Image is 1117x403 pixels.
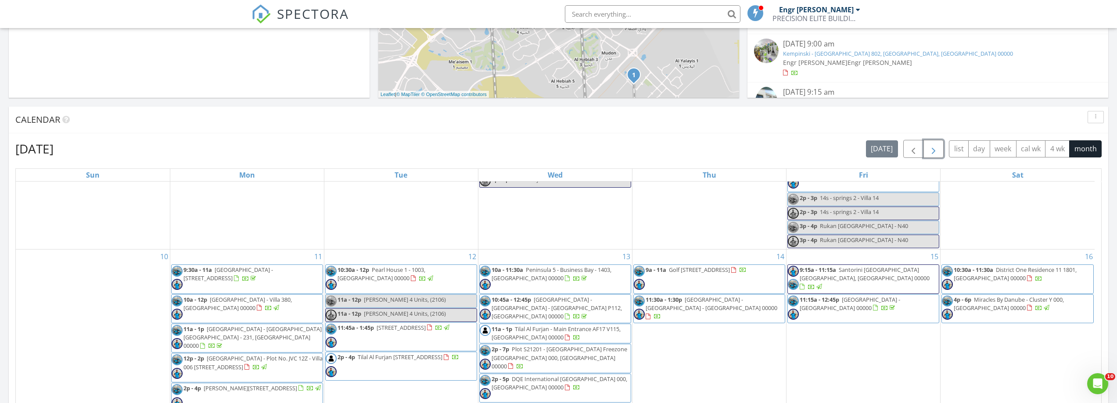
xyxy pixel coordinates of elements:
a: 10:30a - 12p Pearl House 1 - 1003, [GEOGRAPHIC_DATA] 00000 [338,266,435,282]
a: 2p - 5p DQE International [GEOGRAPHIC_DATA] 000, [GEOGRAPHIC_DATA] 00000 [479,374,631,403]
a: Thursday [701,169,718,181]
img: whatsapp_image_20250707_at_11.08.19_am.jpeg [634,266,645,277]
img: whatsapp_image_20250426_at_15.23.14.jpeg [326,366,337,377]
a: Go to August 14, 2025 [775,250,786,264]
a: Tuesday [393,169,409,181]
img: whatsapp_image_20250426_at_15.23.14.jpeg [788,309,799,320]
a: 10:30a - 11:30a District One Residence 11 1801, [GEOGRAPHIC_DATA] 00000 [941,264,1094,293]
span: Rukan [GEOGRAPHIC_DATA] - N40 [820,236,908,244]
span: 2p - 5p [492,375,509,383]
span: [PERSON_NAME] 4 Units, (2106) [364,310,446,317]
span: District One Residence 11 1801, [GEOGRAPHIC_DATA] 00000 [954,266,1077,282]
img: whatsapp_image_20250426_at_15.23.14.jpeg [172,279,183,290]
iframe: Intercom live chat [1087,373,1108,394]
a: 11:15a - 12:45p [GEOGRAPHIC_DATA] - [GEOGRAPHIC_DATA] 00000 [787,294,939,323]
span: 10a - 11:30a [492,266,523,274]
span: DQE International [GEOGRAPHIC_DATA] 000, [GEOGRAPHIC_DATA] 00000 [492,375,627,391]
a: 4p - 6p Miracles By Danube - Cluster Y 000, [GEOGRAPHIC_DATA] 00000 [941,294,1094,323]
span: 3p - 4p [800,222,817,230]
a: 9:15a - 11:15a Santorini [GEOGRAPHIC_DATA] [GEOGRAPHIC_DATA], [GEOGRAPHIC_DATA] 00000 [787,264,939,293]
a: 10:30a - 12p Pearl House 1 - 1003, [GEOGRAPHIC_DATA] 00000 [325,264,477,293]
span: Miracles By Danube - Cluster Y 000, [GEOGRAPHIC_DATA] 00000 [954,296,1064,312]
a: Kempinski - [GEOGRAPHIC_DATA] 802, [GEOGRAPHIC_DATA], [GEOGRAPHIC_DATA] 00000 [783,50,1013,57]
img: whatsapp_image_20250707_at_11.08.19_am.jpeg [480,296,491,307]
span: 9:30a - 11a [183,266,212,274]
a: 2p - 7p Plot S21201 - [GEOGRAPHIC_DATA] Freezone [GEOGRAPHIC_DATA] 000, [GEOGRAPHIC_DATA] 00000 [479,344,631,373]
span: Engr [PERSON_NAME] [848,58,912,67]
span: 11a - 1p [183,325,204,333]
a: Saturday [1010,169,1025,181]
span: Santorini [GEOGRAPHIC_DATA] [GEOGRAPHIC_DATA], [GEOGRAPHIC_DATA] 00000 [800,266,930,282]
span: [GEOGRAPHIC_DATA] - [GEOGRAPHIC_DATA] [GEOGRAPHIC_DATA] - 231, [GEOGRAPHIC_DATA] 00000 [183,325,322,350]
img: whatsapp_image_20250707_at_11.08.19_am.jpeg [942,296,953,307]
a: 9a - 11a Golf [STREET_ADDRESS] [646,266,747,274]
img: 9279651%2Fcover_photos%2Fe6mR2jmeoLEZMUpPiFej%2Fsmall.jpg [754,87,779,130]
span: 12p - 2p [183,354,204,362]
a: [DATE] 9:00 am Kempinski - [GEOGRAPHIC_DATA] 802, [GEOGRAPHIC_DATA], [GEOGRAPHIC_DATA] 00000 Engr... [754,39,1102,78]
img: streetview [754,39,779,63]
img: whatsapp_image_20250707_at_11.08.19_am.jpeg [172,325,183,336]
span: 10:45a - 12:45p [492,296,531,303]
img: whatsapp_image_20250426_at_15.23.14.jpeg [788,236,799,247]
a: 10a - 12p [GEOGRAPHIC_DATA] - Villa 380, [GEOGRAPHIC_DATA] 00000 [183,296,292,312]
a: 9:30a - 11a [GEOGRAPHIC_DATA] - [STREET_ADDRESS] [171,264,323,293]
a: 11a - 1p [GEOGRAPHIC_DATA] - [GEOGRAPHIC_DATA] [GEOGRAPHIC_DATA] - 231, [GEOGRAPHIC_DATA] 00000 [183,325,322,350]
span: [GEOGRAPHIC_DATA] - [GEOGRAPHIC_DATA] - [GEOGRAPHIC_DATA] P112, [GEOGRAPHIC_DATA] 00000 [492,296,622,320]
span: 9:15a - 11:15a [800,266,836,274]
a: SPECTORA [251,12,349,30]
img: whatsapp_image_20250707_at_11.08.19_am.jpeg [788,296,799,307]
img: whatsapp_image_20250707_at_11.08.19_am.jpeg [172,384,183,395]
img: whatsapp_image_20250426_at_15.23.14.jpeg [480,279,491,290]
a: 10a - 12p [GEOGRAPHIC_DATA] - Villa 380, [GEOGRAPHIC_DATA] 00000 [171,294,323,323]
span: [GEOGRAPHIC_DATA] - [GEOGRAPHIC_DATA] 00000 [800,296,900,312]
span: [GEOGRAPHIC_DATA] - [GEOGRAPHIC_DATA] - [GEOGRAPHIC_DATA] 00000 [646,296,777,312]
button: week [990,140,1016,157]
img: whatsapp_image_20250707_at_11.08.19_am.jpeg [480,375,491,386]
button: [DATE] [866,140,898,157]
a: Greenwoods - [GEOGRAPHIC_DATA] - Residence 1 PRK1/SD291/P313B, [GEOGRAPHIC_DATA], [GEOGRAPHIC_DAT... [783,98,1022,114]
span: 10:30a - 11:30a [954,266,993,274]
a: 10a - 11:30a Peninsula 5 - Business Bay - 1403, [GEOGRAPHIC_DATA] 00000 [492,266,611,282]
a: 10:30a - 11:30a District One Residence 11 1801, [GEOGRAPHIC_DATA] 00000 [954,266,1077,282]
img: whatsapp_image_20250707_at_11.08.19_am.jpeg [172,354,183,365]
img: whatsapp_image_20250426_at_15.23.14.jpeg [634,309,645,320]
a: 11:45a - 1:45p [STREET_ADDRESS] [325,322,477,351]
a: 12p - 2p [GEOGRAPHIC_DATA] - Plot No. JVC 12Z - Villa 006 [STREET_ADDRESS] [171,353,323,382]
a: 11:30a - 1:30p [GEOGRAPHIC_DATA] - [GEOGRAPHIC_DATA] - [GEOGRAPHIC_DATA] 00000 [646,296,777,320]
img: whatsapp_image_20250426_at_15.23.14.jpeg [480,359,491,370]
img: whatsapp_image_20250426_at_15.23.14.jpeg [326,310,337,321]
img: whatsapp_image_20250707_at_11.08.19_am.jpeg [326,266,337,277]
img: whatsapp_image_20250707_at_11.08.19_am.jpeg [326,296,337,307]
a: © OpenStreetMap contributors [421,92,487,97]
button: day [968,140,990,157]
img: whatsapp_image_20250426_at_15.23.14.jpeg [788,266,799,277]
a: 2p - 4p Tilal Al Furjan [STREET_ADDRESS] [325,352,477,381]
img: whatsapp_image_20250707_at_11.08.19_am.jpeg [788,194,799,205]
a: Sunday [84,169,101,181]
a: 2p - 4p [PERSON_NAME][STREET_ADDRESS] [183,384,322,392]
span: SPECTORA [277,4,349,23]
button: Next month [923,140,944,158]
span: 2p - 4p [183,384,201,392]
span: [GEOGRAPHIC_DATA] - Plot No. JVC 12Z - Villa 006 [STREET_ADDRESS] [183,354,323,371]
i: 1 [632,72,636,78]
span: [PERSON_NAME][STREET_ADDRESS] [204,384,297,392]
div: [DATE] 9:15 am [783,87,1073,98]
img: The Best Home Inspection Software - Spectora [251,4,271,24]
span: Peninsula 5 - Business Bay - 1403, [GEOGRAPHIC_DATA] 00000 [492,266,611,282]
span: 2p - 4p [338,353,355,361]
img: whatsapp_image_20250426_at_15.23.14.jpeg [172,338,183,349]
a: Wednesday [546,169,564,181]
button: 4 wk [1045,140,1070,157]
span: 10 [1105,373,1115,380]
a: 10:45a - 12:45p [GEOGRAPHIC_DATA] - [GEOGRAPHIC_DATA] - [GEOGRAPHIC_DATA] P112, [GEOGRAPHIC_DATA]... [479,294,631,323]
div: | [378,91,489,98]
a: 9:15a - 11:15a Santorini [GEOGRAPHIC_DATA] [GEOGRAPHIC_DATA], [GEOGRAPHIC_DATA] 00000 [800,266,930,290]
span: 9a - 11a [646,266,666,274]
span: 2p - 3p [800,208,817,216]
span: 11a - 12p [338,310,361,317]
img: whatsapp_image_20250707_at_11.08.19_am.jpeg [480,266,491,277]
img: whatsapp_image_20250426_at_15.23.14.jpeg [480,388,491,399]
img: whatsapp_image_20250426_at_15.23.14.jpeg [480,309,491,320]
a: Go to August 12, 2025 [467,250,478,264]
